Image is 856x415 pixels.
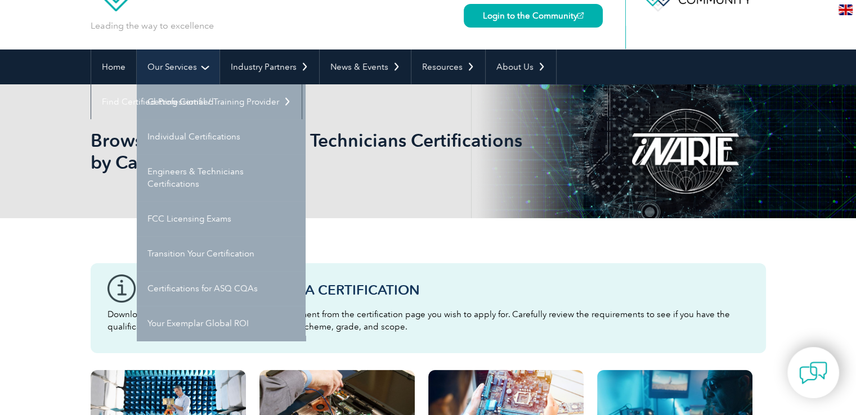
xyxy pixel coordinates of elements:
a: Find Certified Professional / Training Provider [91,84,302,119]
img: contact-chat.png [799,359,827,387]
a: News & Events [320,49,411,84]
img: open_square.png [577,12,584,19]
a: About Us [486,49,556,84]
a: Your Exemplar Global ROI [137,306,306,341]
a: Industry Partners [220,49,319,84]
a: Home [91,49,136,84]
p: Download the “Certification Requirements” document from the certification page you wish to apply ... [107,308,749,333]
h1: Browse All Engineers and Technicians Certifications by Category [91,129,523,173]
a: Transition Your Certification [137,236,306,271]
a: Individual Certifications [137,119,306,154]
a: Resources [411,49,485,84]
h3: Before You Apply For a Certification [141,283,749,297]
a: Login to the Community [464,4,603,28]
a: FCC Licensing Exams [137,201,306,236]
img: en [839,4,853,15]
a: Certifications for ASQ CQAs [137,271,306,306]
a: Engineers & Technicians Certifications [137,154,306,201]
a: Our Services [137,49,219,84]
p: Leading the way to excellence [91,20,214,32]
